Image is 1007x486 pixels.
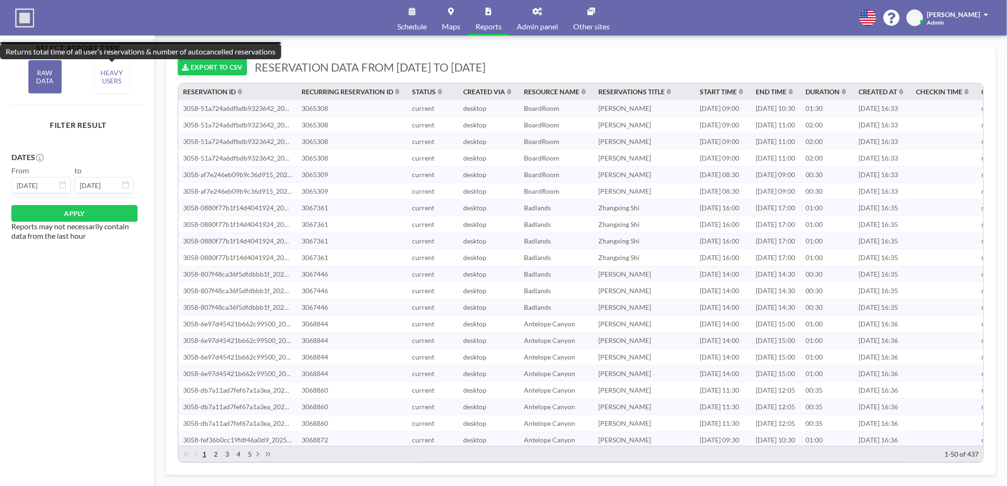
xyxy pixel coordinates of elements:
[927,10,980,18] span: [PERSON_NAME]
[11,153,35,162] h4: DATES
[74,166,82,175] label: to
[15,9,34,27] img: organization-logo
[178,59,247,75] button: EXPORT TO CSV
[28,60,62,93] div: RAW DATA
[6,47,275,56] div: Returns total time of all user’s reservations & number of autocancelled reservations
[573,23,610,30] span: Other sites
[517,23,558,30] span: Admin panel
[442,23,460,30] span: Maps
[397,23,427,30] span: Schedule
[64,209,84,217] span: APPLY
[11,166,29,175] label: From
[911,14,919,22] span: DJ
[191,63,243,71] span: EXPORT TO CSV
[927,19,944,26] span: Admin
[255,60,486,74] span: RESERVATION DATA FROM [DATE] TO [DATE]
[95,60,128,93] div: HEAVY USERS
[476,23,502,30] span: Reports
[11,205,137,222] button: APPLY
[11,120,145,130] h4: FILTER RESULT
[11,222,137,241] p: Reports may not necessarily contain data from the last hour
